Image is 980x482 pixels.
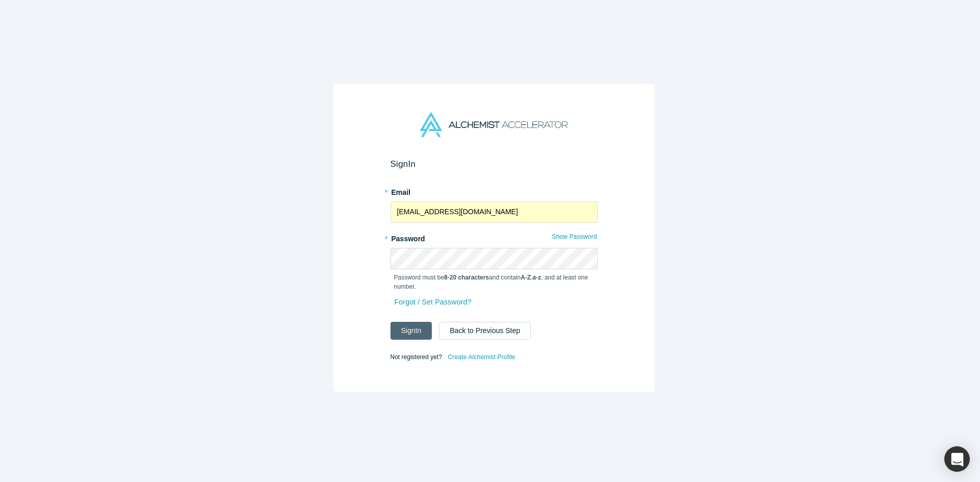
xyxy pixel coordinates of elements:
[394,273,594,291] p: Password must be and contain , , and at least one number.
[439,322,531,340] button: Back to Previous Step
[390,184,598,198] label: Email
[444,274,489,281] strong: 8-20 characters
[390,159,598,169] h2: Sign In
[521,274,531,281] strong: A-Z
[551,230,597,243] button: Show Password
[394,293,472,311] a: Forgot / Set Password?
[390,353,442,360] span: Not registered yet?
[420,112,567,137] img: Alchemist Accelerator Logo
[532,274,541,281] strong: a-z
[447,350,516,364] a: Create Alchemist Profile
[390,230,598,244] label: Password
[390,322,432,340] button: SignIn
